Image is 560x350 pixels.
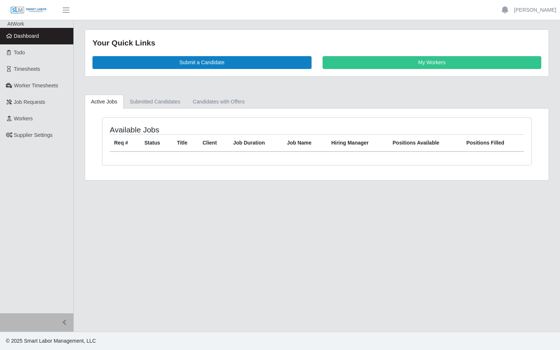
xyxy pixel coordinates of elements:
[7,21,24,27] span: AtWork
[327,134,388,152] th: Hiring Manager
[140,134,172,152] th: Status
[514,6,556,14] a: [PERSON_NAME]
[14,50,25,55] span: Todo
[14,116,33,121] span: Workers
[92,37,541,49] div: Your Quick Links
[462,134,524,152] th: Positions Filled
[110,125,276,134] h4: Available Jobs
[110,134,140,152] th: Req #
[198,134,229,152] th: Client
[14,99,46,105] span: Job Requests
[14,132,53,138] span: Supplier Settings
[229,134,283,152] th: Job Duration
[323,56,542,69] a: My Workers
[14,33,39,39] span: Dashboard
[14,83,58,88] span: Worker Timesheets
[85,95,124,109] a: Active Jobs
[10,6,47,14] img: SLM Logo
[124,95,187,109] a: Submitted Candidates
[172,134,198,152] th: Title
[6,338,96,344] span: © 2025 Smart Labor Management, LLC
[283,134,327,152] th: Job Name
[388,134,462,152] th: Positions Available
[92,56,312,69] a: Submit a Candidate
[14,66,40,72] span: Timesheets
[186,95,251,109] a: Candidates with Offers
